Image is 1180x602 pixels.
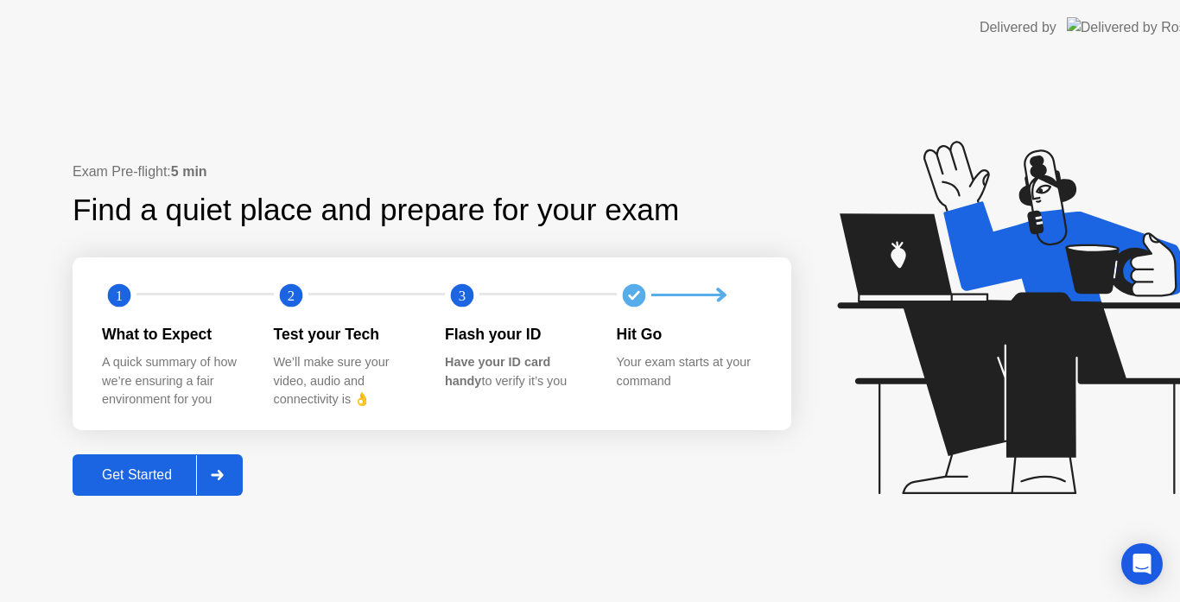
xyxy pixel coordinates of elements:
div: We’ll make sure your video, audio and connectivity is 👌 [274,353,418,409]
text: 1 [116,287,123,303]
div: to verify it’s you [445,353,589,390]
b: Have your ID card handy [445,355,550,388]
div: Hit Go [617,323,761,345]
div: Get Started [78,467,196,483]
div: Exam Pre-flight: [73,162,791,182]
div: Your exam starts at your command [617,353,761,390]
div: Delivered by [980,17,1056,38]
text: 3 [459,287,466,303]
button: Get Started [73,454,243,496]
div: A quick summary of how we’re ensuring a fair environment for you [102,353,246,409]
text: 2 [287,287,294,303]
div: What to Expect [102,323,246,345]
b: 5 min [171,164,207,179]
div: Find a quiet place and prepare for your exam [73,187,682,233]
div: Test your Tech [274,323,418,345]
div: Flash your ID [445,323,589,345]
div: Open Intercom Messenger [1121,543,1163,585]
